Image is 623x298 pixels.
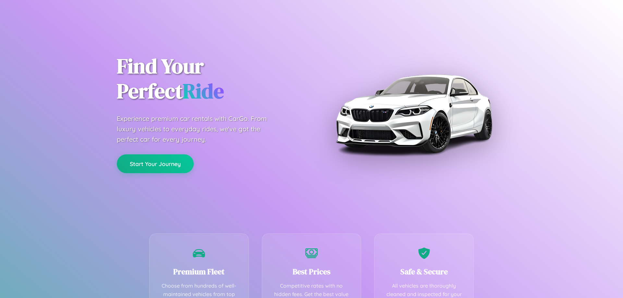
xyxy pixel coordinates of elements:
[159,266,239,277] h3: Premium Fleet
[384,266,464,277] h3: Safe & Secure
[117,113,279,145] p: Experience premium car rentals with CarGo. From luxury vehicles to everyday rides, we've got the ...
[183,77,224,105] span: Ride
[117,154,194,173] button: Start Your Journey
[333,32,495,195] img: Premium BMW car rental vehicle
[272,266,351,277] h3: Best Prices
[117,54,302,104] h1: Find Your Perfect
